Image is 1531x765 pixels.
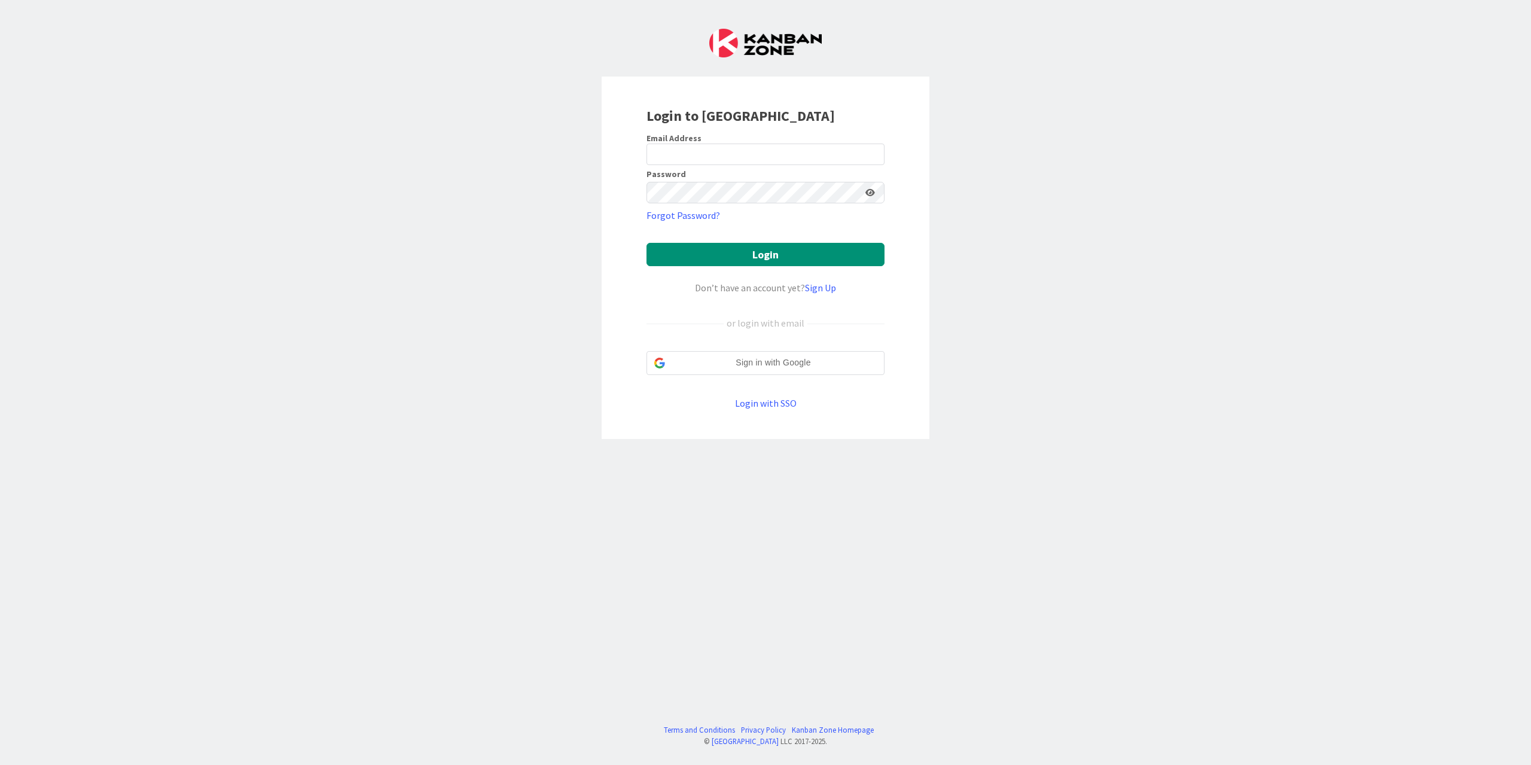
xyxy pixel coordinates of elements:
a: Privacy Policy [741,724,786,736]
div: or login with email [724,316,807,330]
a: Terms and Conditions [664,724,735,736]
div: © LLC 2017- 2025 . [658,736,874,747]
img: Kanban Zone [709,29,822,57]
a: Sign Up [805,282,836,294]
div: Don’t have an account yet? [646,281,885,295]
label: Password [646,170,686,178]
a: Login with SSO [735,397,797,409]
button: Login [646,243,885,266]
a: [GEOGRAPHIC_DATA] [712,736,779,746]
span: Sign in with Google [670,356,877,369]
a: Kanban Zone Homepage [792,724,874,736]
b: Login to [GEOGRAPHIC_DATA] [646,106,835,125]
a: Forgot Password? [646,208,720,223]
label: Email Address [646,133,702,144]
div: Sign in with Google [646,351,885,375]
